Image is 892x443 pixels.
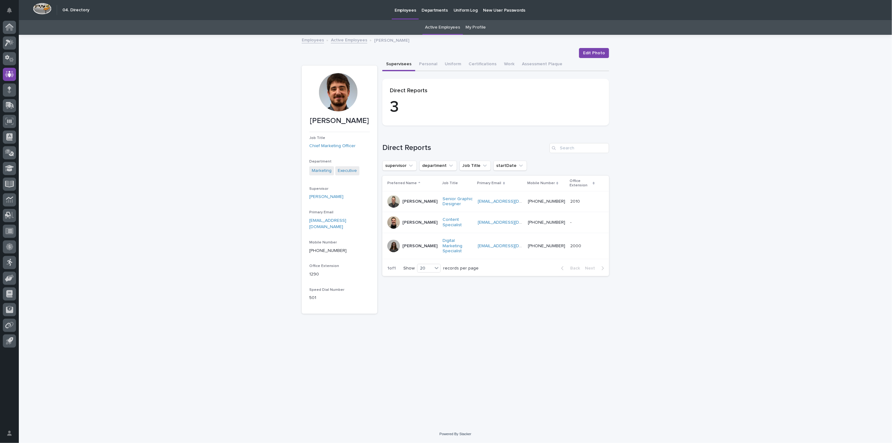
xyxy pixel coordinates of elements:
[309,248,347,253] a: [PHONE_NUMBER]
[442,180,458,187] p: Job Title
[466,20,486,35] a: My Profile
[309,218,346,229] a: [EMAIL_ADDRESS][DOMAIN_NAME]
[419,161,457,171] button: department
[402,220,438,225] p: [PERSON_NAME]
[415,58,441,71] button: Personal
[579,48,609,58] button: Edit Photo
[382,161,417,171] button: supervisor
[374,36,409,43] p: [PERSON_NAME]
[331,36,367,43] a: Active Employees
[382,233,609,259] tr: [PERSON_NAME]Digital Marketing Specialist [EMAIL_ADDRESS][DOMAIN_NAME] [PHONE_NUMBER]20002000
[570,242,582,249] p: 2000
[309,143,356,149] a: Chief Marketing Officer
[425,20,460,35] a: Active Employees
[417,265,433,272] div: 20
[382,212,609,233] tr: [PERSON_NAME]Content Specialist [EMAIL_ADDRESS][DOMAIN_NAME] [PHONE_NUMBER]--
[309,264,339,268] span: Office Extension
[585,266,599,270] span: Next
[403,266,415,271] p: Show
[382,58,415,71] button: Supervisees
[478,244,549,248] a: [EMAIL_ADDRESS][DOMAIN_NAME]
[62,8,89,13] h2: 04. Directory
[556,265,582,271] button: Back
[309,187,328,191] span: Supervisor
[402,243,438,249] p: [PERSON_NAME]
[518,58,566,71] button: Assessment Plaque
[570,219,573,225] p: -
[443,217,473,228] a: Content Specialist
[465,58,500,71] button: Certifications
[583,50,605,56] span: Edit Photo
[441,58,465,71] button: Uniform
[338,168,357,174] a: Executive
[566,266,580,270] span: Back
[382,143,547,152] h1: Direct Reports
[570,178,591,189] p: Office Extension
[528,199,565,204] a: [PHONE_NUMBER]
[439,432,471,436] a: Powered By Stacker
[309,211,333,214] span: Primary Email
[493,161,527,171] button: startDate
[309,288,344,292] span: Speed Dial Number
[309,160,332,163] span: Department
[527,180,555,187] p: Mobile Number
[309,295,370,301] p: 501
[528,244,565,248] a: [PHONE_NUMBER]
[309,271,370,278] p: 1290
[309,136,325,140] span: Job Title
[302,36,324,43] a: Employees
[309,241,337,244] span: Mobile Number
[500,58,518,71] button: Work
[478,220,549,225] a: [EMAIL_ADDRESS][DOMAIN_NAME]
[8,8,16,18] div: Notifications
[33,3,51,14] img: Workspace Logo
[387,180,417,187] p: Preferred Name
[390,88,602,94] p: Direct Reports
[309,116,370,125] p: [PERSON_NAME]
[459,161,491,171] button: Job Title
[477,180,502,187] p: Primary Email
[390,98,602,117] p: 3
[382,261,401,276] p: 1 of 1
[443,238,473,254] a: Digital Marketing Specialist
[309,194,343,200] a: [PERSON_NAME]
[402,199,438,204] p: [PERSON_NAME]
[582,265,609,271] button: Next
[550,143,609,153] input: Search
[3,4,16,17] button: Notifications
[382,191,609,212] tr: [PERSON_NAME]Senior Graphic Designer [EMAIL_ADDRESS][DOMAIN_NAME] [PHONE_NUMBER]20102010
[570,198,581,204] p: 2010
[443,196,473,207] a: Senior Graphic Designer
[478,199,549,204] a: [EMAIL_ADDRESS][DOMAIN_NAME]
[312,168,332,174] a: Marketing
[528,220,565,225] a: [PHONE_NUMBER]
[443,266,479,271] p: records per page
